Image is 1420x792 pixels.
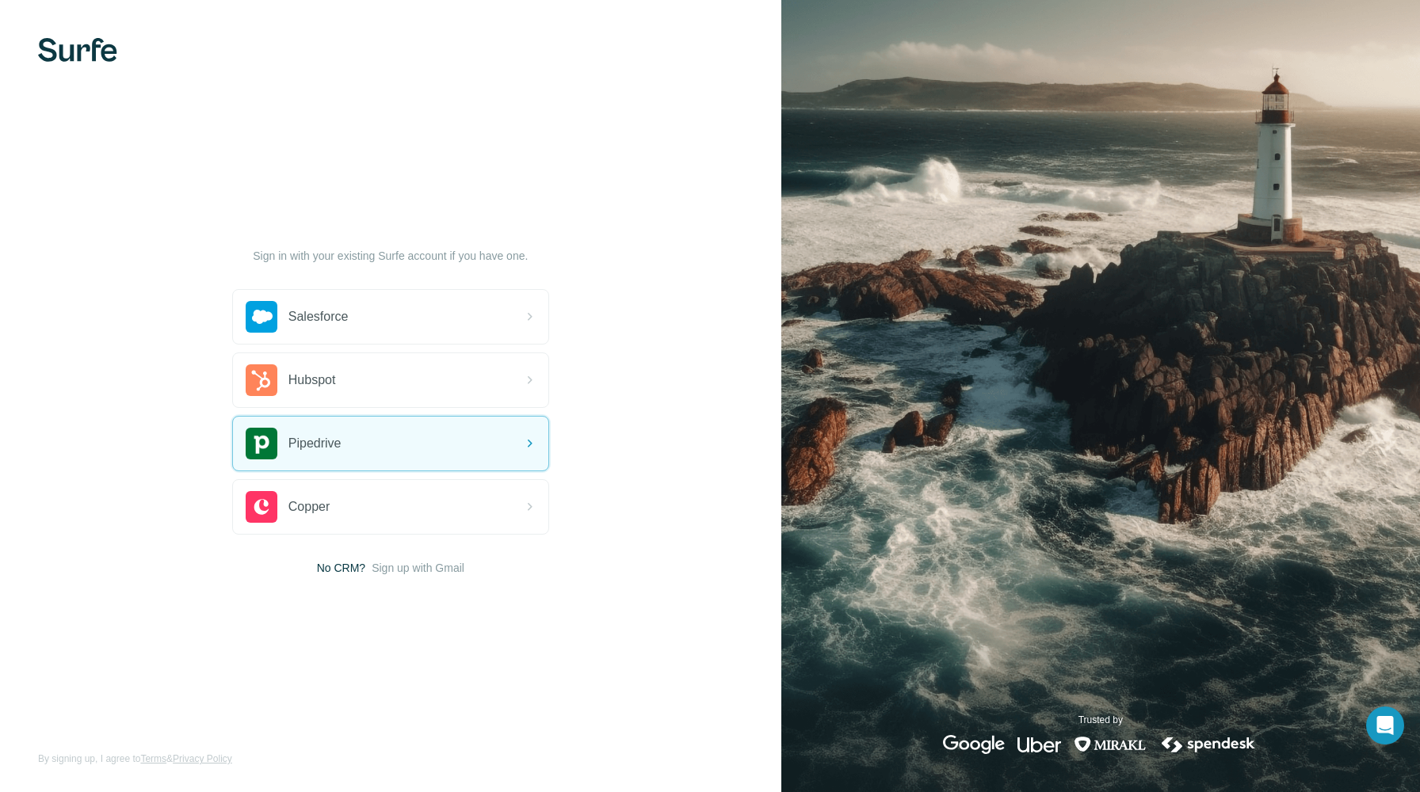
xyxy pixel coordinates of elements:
img: Surfe's logo [38,38,117,62]
span: Salesforce [288,307,349,326]
div: Open Intercom Messenger [1366,706,1404,744]
h1: Let’s get started! [232,216,549,242]
img: mirakl's logo [1074,735,1147,754]
span: Hubspot [288,371,336,390]
span: No CRM? [317,560,365,576]
p: Trusted by [1078,713,1123,727]
span: Copper [288,497,330,516]
img: hubspot's logo [246,364,277,396]
a: Privacy Policy [173,753,232,764]
img: google's logo [943,735,1005,754]
span: By signing up, I agree to & [38,752,232,766]
img: pipedrive's logo [246,428,277,459]
img: spendesk's logo [1159,735,1258,754]
img: copper's logo [246,491,277,523]
img: salesforce's logo [246,301,277,333]
a: Terms [140,753,166,764]
p: Sign in with your existing Surfe account if you have one. [253,248,528,264]
button: Sign up with Gmail [372,560,464,576]
img: uber's logo [1017,735,1061,754]
span: Pipedrive [288,434,342,453]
